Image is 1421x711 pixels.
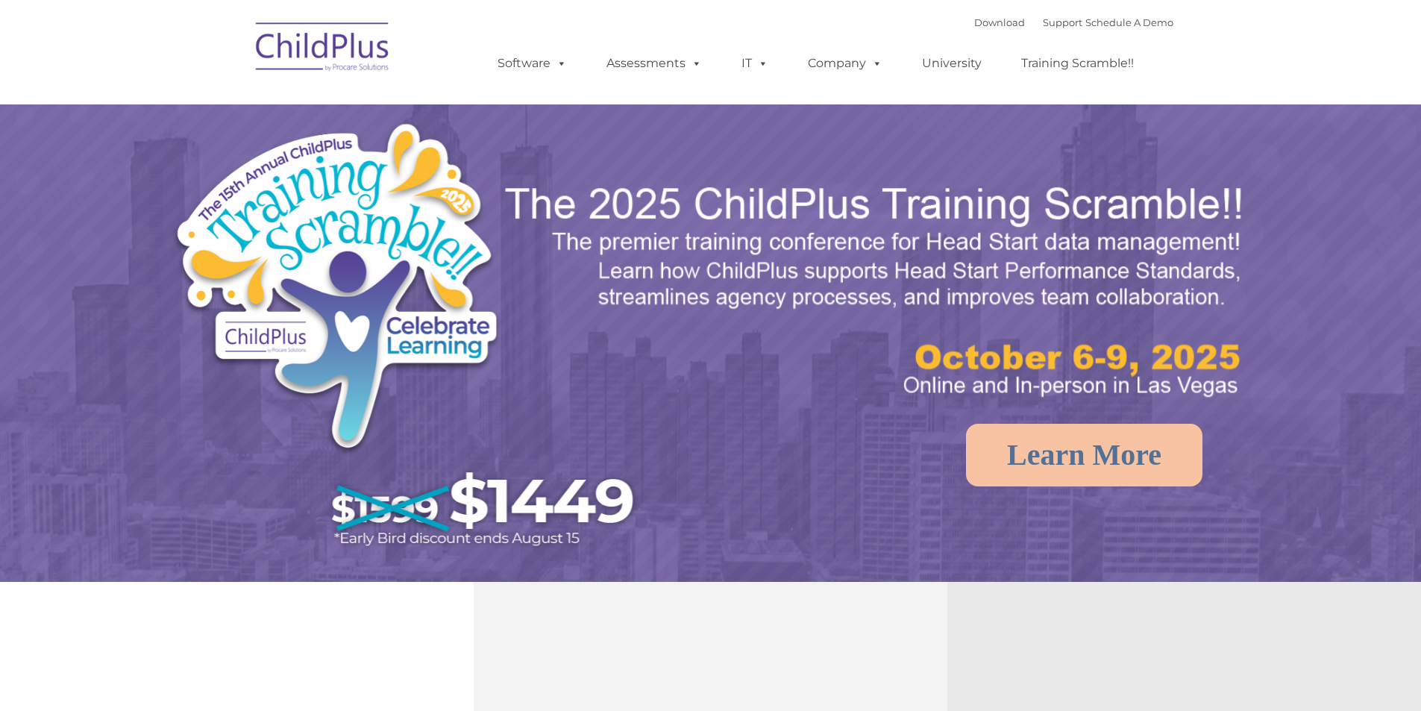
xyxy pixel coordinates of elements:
a: Company [793,48,897,78]
a: IT [727,48,783,78]
a: Learn More [966,424,1202,486]
a: Training Scramble!! [1006,48,1149,78]
a: Assessments [592,48,717,78]
a: Support [1043,16,1082,28]
a: Software [483,48,582,78]
font: | [974,16,1173,28]
a: University [907,48,997,78]
img: ChildPlus by Procare Solutions [248,12,398,87]
a: Download [974,16,1025,28]
a: Schedule A Demo [1085,16,1173,28]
